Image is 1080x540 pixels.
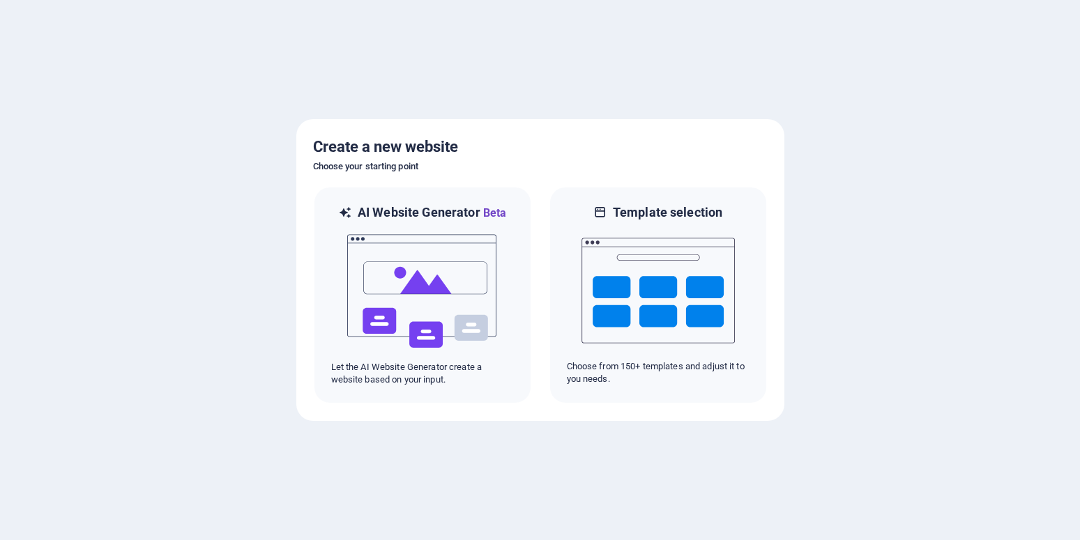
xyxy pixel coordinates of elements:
img: ai [346,222,499,361]
p: Choose from 150+ templates and adjust it to you needs. [567,360,750,385]
div: Template selectionChoose from 150+ templates and adjust it to you needs. [549,186,768,404]
p: Let the AI Website Generator create a website based on your input. [331,361,514,386]
h6: Choose your starting point [313,158,768,175]
div: AI Website GeneratorBetaaiLet the AI Website Generator create a website based on your input. [313,186,532,404]
h6: AI Website Generator [358,204,506,222]
h6: Template selection [613,204,722,221]
h5: Create a new website [313,136,768,158]
span: Beta [480,206,507,219]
